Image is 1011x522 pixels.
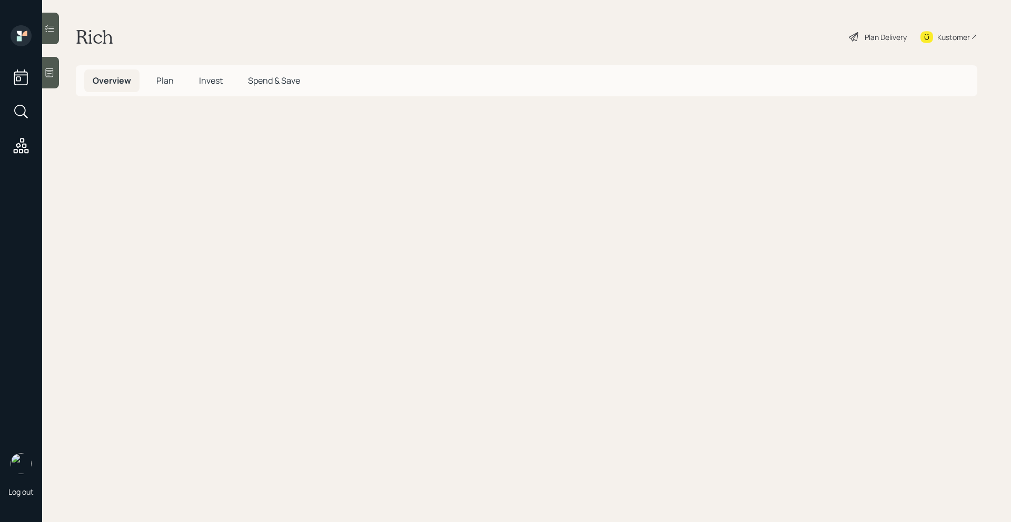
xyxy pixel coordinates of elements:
[865,32,907,43] div: Plan Delivery
[156,75,174,86] span: Plan
[93,75,131,86] span: Overview
[937,32,970,43] div: Kustomer
[76,25,113,48] h1: Rich
[11,453,32,474] img: retirable_logo.png
[8,487,34,497] div: Log out
[199,75,223,86] span: Invest
[248,75,300,86] span: Spend & Save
